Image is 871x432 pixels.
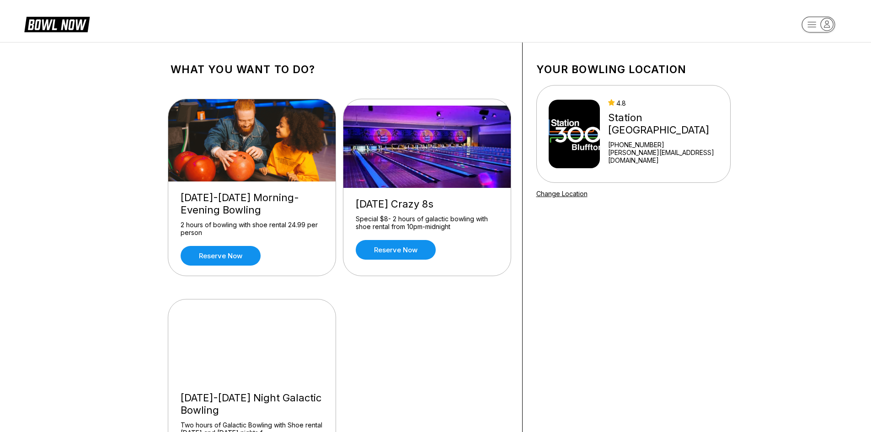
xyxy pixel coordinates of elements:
[181,246,261,266] a: Reserve now
[608,149,726,164] a: [PERSON_NAME][EMAIL_ADDRESS][DOMAIN_NAME]
[171,63,508,76] h1: What you want to do?
[168,99,337,181] img: Friday-Sunday Morning-Evening Bowling
[343,106,512,188] img: Thursday Crazy 8s
[608,99,726,107] div: 4.8
[608,112,726,136] div: Station [GEOGRAPHIC_DATA]
[168,299,337,382] img: Friday-Saturday Night Galactic Bowling
[608,141,726,149] div: [PHONE_NUMBER]
[356,240,436,260] a: Reserve now
[181,192,323,216] div: [DATE]-[DATE] Morning-Evening Bowling
[181,221,323,237] div: 2 hours of bowling with shoe rental 24.99 per person
[356,198,498,210] div: [DATE] Crazy 8s
[536,190,588,197] a: Change Location
[181,392,323,416] div: [DATE]-[DATE] Night Galactic Bowling
[356,215,498,231] div: Special $8- 2 hours of galactic bowling with shoe rental from 10pm-midnight
[536,63,731,76] h1: Your bowling location
[549,100,600,168] img: Station 300 Bluffton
